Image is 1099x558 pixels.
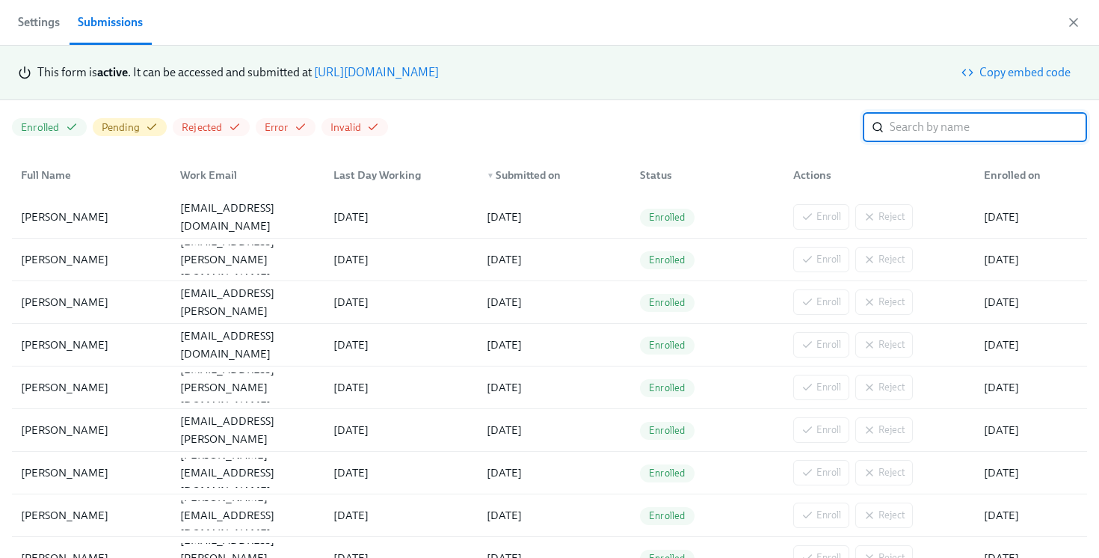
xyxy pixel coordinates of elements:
[475,160,628,190] div: ▼Submitted on
[964,65,1071,80] span: Copy embed code
[314,65,439,79] a: [URL][DOMAIN_NAME]
[15,464,168,482] div: [PERSON_NAME]
[15,421,168,439] div: [PERSON_NAME]
[21,120,60,135] span: Enrolled
[12,239,1087,281] div: [PERSON_NAME][EMAIL_ADDRESS][PERSON_NAME][DOMAIN_NAME][DATE][DATE]EnrolledEnrollReject[DATE]
[174,394,321,466] div: [PERSON_NAME][EMAIL_ADDRESS][PERSON_NAME][DOMAIN_NAME]
[481,378,628,396] div: [DATE]
[978,166,1084,184] div: Enrolled on
[93,118,167,136] button: Pending
[978,293,1084,311] div: [DATE]
[174,233,321,286] div: [EMAIL_ADDRESS][PERSON_NAME][DOMAIN_NAME]
[12,367,1087,409] div: [PERSON_NAME][EMAIL_ADDRESS][PERSON_NAME][DOMAIN_NAME][DATE][DATE]EnrolledEnrollReject[DATE]
[174,488,321,542] div: [PERSON_NAME][EMAIL_ADDRESS][DOMAIN_NAME]
[15,378,168,396] div: [PERSON_NAME]
[954,58,1081,88] button: Copy embed code
[327,251,475,269] div: [DATE]
[978,506,1084,524] div: [DATE]
[15,160,168,190] div: Full Name
[256,118,315,136] button: Error
[15,293,168,311] div: [PERSON_NAME]
[182,120,223,135] span: Rejected
[18,12,60,33] span: Settings
[640,297,695,308] span: Enrolled
[481,166,628,184] div: Submitted on
[15,166,168,184] div: Full Name
[37,65,312,79] span: This form is . It can be accessed and submitted at
[890,112,1087,142] input: Search by name
[12,324,1087,367] div: [PERSON_NAME][EMAIL_ADDRESS][DOMAIN_NAME][DATE][DATE]EnrolledEnrollReject[DATE]
[640,467,695,479] span: Enrolled
[174,266,321,338] div: [PERSON_NAME][EMAIL_ADDRESS][PERSON_NAME][DOMAIN_NAME]
[487,172,494,180] span: ▼
[321,118,388,136] button: Invalid
[327,378,475,396] div: [DATE]
[12,118,87,136] button: Enrolled
[978,464,1084,482] div: [DATE]
[330,120,361,135] span: Invalid
[174,166,321,184] div: Work Email
[321,160,475,190] div: Last Day Working
[481,293,628,311] div: [DATE]
[640,510,695,521] span: Enrolled
[640,425,695,436] span: Enrolled
[787,166,972,184] div: Actions
[978,378,1084,396] div: [DATE]
[640,340,695,351] span: Enrolled
[781,160,972,190] div: Actions
[174,361,321,414] div: [EMAIL_ADDRESS][PERSON_NAME][DOMAIN_NAME]
[102,120,140,135] span: Pending
[12,452,1087,494] div: [PERSON_NAME][PERSON_NAME][EMAIL_ADDRESS][DOMAIN_NAME][DATE][DATE]EnrolledEnrollReject[DATE]
[327,421,475,439] div: [DATE]
[12,196,1087,239] div: [PERSON_NAME][EMAIL_ADDRESS][DOMAIN_NAME][DATE][DATE]EnrolledEnrollReject[DATE]
[265,120,289,135] span: Error
[327,166,475,184] div: Last Day Working
[481,336,628,354] div: [DATE]
[972,160,1084,190] div: Enrolled on
[978,251,1084,269] div: [DATE]
[481,506,628,524] div: [DATE]
[15,336,168,354] div: [PERSON_NAME]
[78,12,143,33] div: Submissions
[481,251,628,269] div: [DATE]
[978,336,1084,354] div: [DATE]
[634,166,781,184] div: Status
[15,251,168,269] div: [PERSON_NAME]
[12,281,1087,324] div: [PERSON_NAME][PERSON_NAME][EMAIL_ADDRESS][PERSON_NAME][DOMAIN_NAME][DATE][DATE]EnrolledEnrollReje...
[640,212,695,223] span: Enrolled
[174,199,321,235] div: [EMAIL_ADDRESS][DOMAIN_NAME]
[327,464,475,482] div: [DATE]
[978,421,1084,439] div: [DATE]
[628,160,781,190] div: Status
[327,293,475,311] div: [DATE]
[327,336,475,354] div: [DATE]
[327,506,475,524] div: [DATE]
[173,118,250,136] button: Rejected
[97,65,128,79] strong: active
[481,421,628,439] div: [DATE]
[174,327,321,363] div: [EMAIL_ADDRESS][DOMAIN_NAME]
[12,409,1087,452] div: [PERSON_NAME][PERSON_NAME][EMAIL_ADDRESS][PERSON_NAME][DOMAIN_NAME][DATE][DATE]EnrolledEnrollReje...
[640,382,695,393] span: Enrolled
[327,208,475,226] div: [DATE]
[174,446,321,500] div: [PERSON_NAME][EMAIL_ADDRESS][DOMAIN_NAME]
[168,160,321,190] div: Work Email
[12,494,1087,537] div: [PERSON_NAME][PERSON_NAME][EMAIL_ADDRESS][DOMAIN_NAME][DATE][DATE]EnrolledEnrollReject[DATE]
[15,208,168,226] div: [PERSON_NAME]
[978,208,1084,226] div: [DATE]
[481,464,628,482] div: [DATE]
[640,254,695,266] span: Enrolled
[15,506,168,524] div: [PERSON_NAME]
[481,208,628,226] div: [DATE]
